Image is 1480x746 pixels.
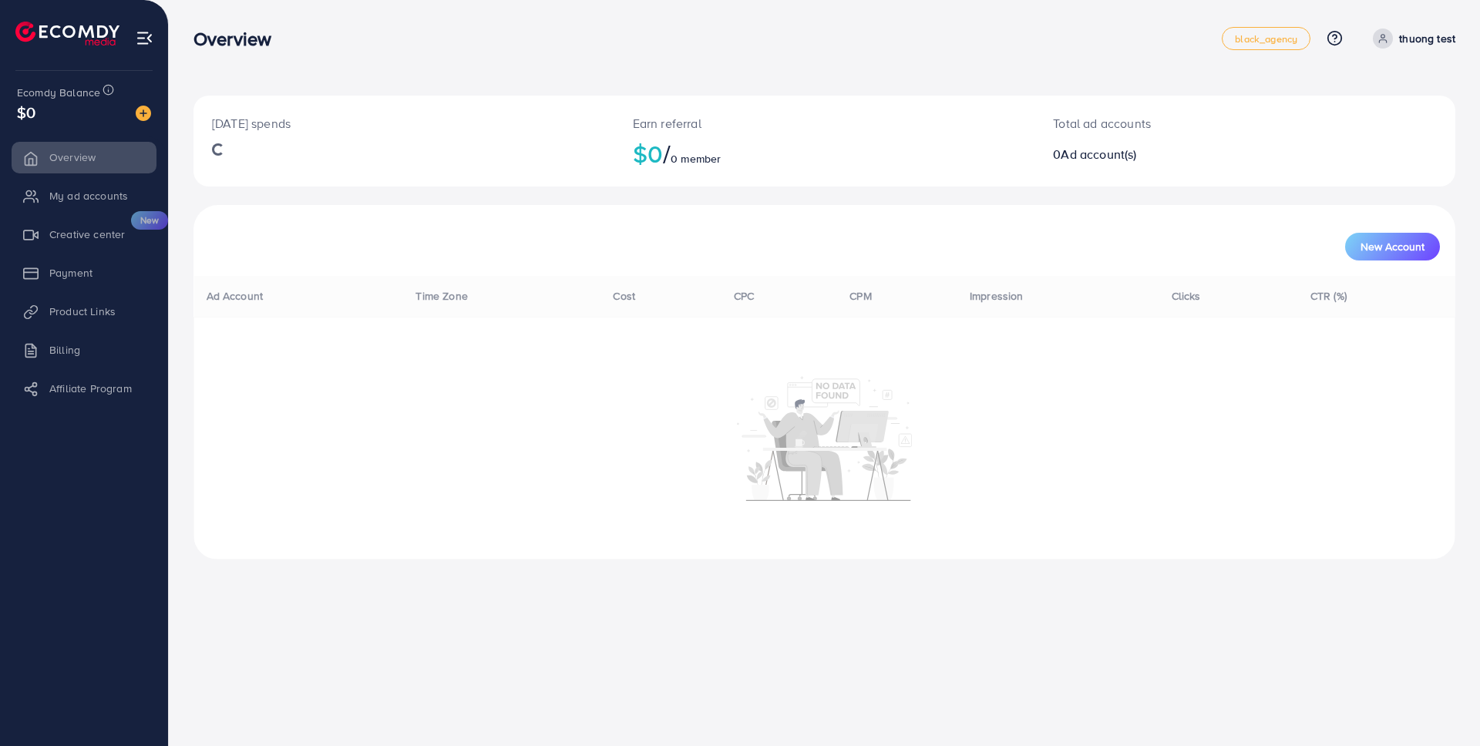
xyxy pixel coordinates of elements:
[136,106,151,121] img: image
[1061,146,1136,163] span: Ad account(s)
[1235,34,1297,44] span: black_agency
[1345,233,1440,260] button: New Account
[1399,29,1455,48] p: thuong test
[1361,241,1424,252] span: New Account
[1053,147,1331,162] h2: 0
[212,114,596,133] p: [DATE] spends
[17,85,100,100] span: Ecomdy Balance
[17,101,35,123] span: $0
[633,114,1017,133] p: Earn referral
[633,139,1017,168] h2: $0
[15,22,119,45] img: logo
[1222,27,1310,50] a: black_agency
[1367,29,1455,49] a: thuong test
[671,151,721,166] span: 0 member
[663,136,671,171] span: /
[136,29,153,47] img: menu
[193,28,284,50] h3: Overview
[1053,114,1331,133] p: Total ad accounts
